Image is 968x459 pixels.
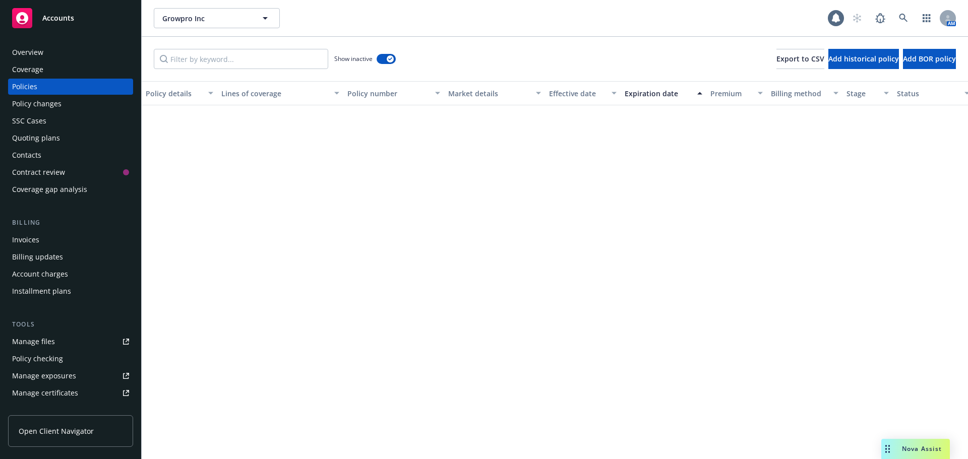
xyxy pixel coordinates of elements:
button: Add historical policy [828,49,899,69]
span: Nova Assist [902,444,942,453]
a: Contacts [8,147,133,163]
span: Open Client Navigator [19,426,94,436]
div: Installment plans [12,283,71,299]
div: Policy checking [12,351,63,367]
div: Stage [846,88,878,99]
div: SSC Cases [12,113,46,129]
a: Manage exposures [8,368,133,384]
div: Lines of coverage [221,88,328,99]
a: Manage certificates [8,385,133,401]
div: Invoices [12,232,39,248]
div: Overview [12,44,43,60]
div: Policy changes [12,96,62,112]
a: Report a Bug [870,8,890,28]
button: Growpro Inc [154,8,280,28]
input: Filter by keyword... [154,49,328,69]
a: Installment plans [8,283,133,299]
button: Policy number [343,81,444,105]
div: Contract review [12,164,65,180]
button: Billing method [767,81,842,105]
button: Premium [706,81,767,105]
div: Coverage gap analysis [12,181,87,198]
div: Billing method [771,88,827,99]
div: Manage claims [12,402,63,418]
div: Policy details [146,88,202,99]
div: Expiration date [625,88,691,99]
button: Stage [842,81,893,105]
button: Market details [444,81,545,105]
div: Policies [12,79,37,95]
a: Overview [8,44,133,60]
span: Export to CSV [776,54,824,63]
a: Billing updates [8,249,133,265]
a: Coverage [8,61,133,78]
a: SSC Cases [8,113,133,129]
a: Switch app [917,8,937,28]
a: Quoting plans [8,130,133,146]
button: Nova Assist [881,439,950,459]
a: Policy checking [8,351,133,367]
a: Coverage gap analysis [8,181,133,198]
div: Tools [8,319,133,330]
a: Policies [8,79,133,95]
button: Effective date [545,81,621,105]
div: Effective date [549,88,606,99]
div: Premium [710,88,752,99]
a: Invoices [8,232,133,248]
div: Manage certificates [12,385,78,401]
button: Add BOR policy [903,49,956,69]
div: Manage files [12,334,55,350]
button: Expiration date [621,81,706,105]
div: Contacts [12,147,41,163]
div: Billing updates [12,249,63,265]
button: Export to CSV [776,49,824,69]
a: Accounts [8,4,133,32]
a: Search [893,8,914,28]
a: Policy changes [8,96,133,112]
div: Market details [448,88,530,99]
div: Status [897,88,958,99]
div: Manage exposures [12,368,76,384]
div: Quoting plans [12,130,60,146]
span: Add historical policy [828,54,899,63]
a: Account charges [8,266,133,282]
a: Contract review [8,164,133,180]
button: Policy details [142,81,217,105]
a: Manage claims [8,402,133,418]
span: Show inactive [334,54,373,63]
span: Growpro Inc [162,13,250,24]
div: Policy number [347,88,429,99]
div: Coverage [12,61,43,78]
div: Account charges [12,266,68,282]
span: Accounts [42,14,74,22]
a: Manage files [8,334,133,350]
a: Start snowing [847,8,867,28]
button: Lines of coverage [217,81,343,105]
div: Billing [8,218,133,228]
span: Add BOR policy [903,54,956,63]
div: Drag to move [881,439,894,459]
